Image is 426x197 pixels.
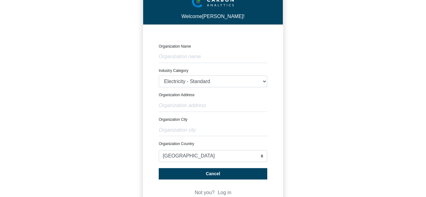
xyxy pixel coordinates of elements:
[8,94,114,148] textarea: Type your message and click 'Submit'
[159,142,194,146] label: Organization Country
[91,153,113,161] em: Submit
[159,68,188,73] label: Industry Category
[159,124,267,136] input: Organization city
[102,3,117,18] div: Minimize live chat window
[159,117,187,122] label: Organization City
[8,76,114,90] input: Enter your email address
[159,93,195,97] label: Organization Address
[195,190,215,195] span: Not you?
[8,58,114,71] input: Enter your last name
[206,171,220,176] span: Cancel
[159,168,267,179] button: Cancel
[159,100,267,112] input: Organization address
[202,14,244,19] span: [PERSON_NAME]!
[42,35,114,43] div: Leave a message
[218,190,231,195] a: Log in
[159,51,267,63] input: Organization name
[7,34,16,44] div: Navigation go back
[182,14,202,19] span: Welcome
[159,44,191,49] label: Organization Name
[159,34,267,39] p: CREATE ORGANIZATION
